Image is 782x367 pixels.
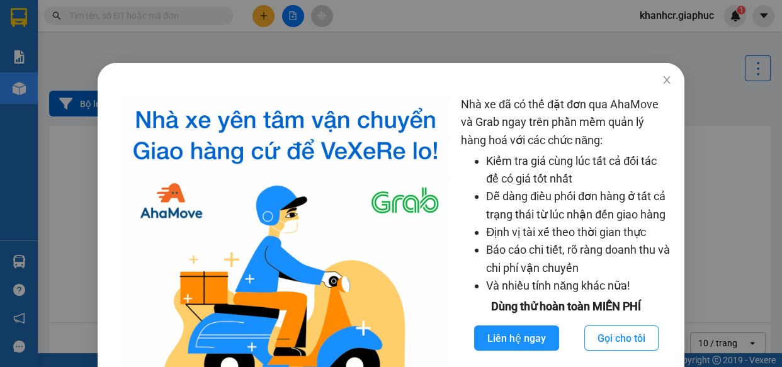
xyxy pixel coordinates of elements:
[486,241,671,277] li: Báo cáo chi tiết, rõ ràng doanh thu và chi phí vận chuyển
[584,325,659,351] button: Gọi cho tôi
[486,223,671,241] li: Định vị tài xế theo thời gian thực
[474,325,559,351] button: Liên hệ ngay
[598,330,645,346] span: Gọi cho tôi
[486,277,671,295] li: Và nhiều tính năng khác nữa!
[486,152,671,188] li: Kiểm tra giá cùng lúc tất cả đối tác để có giá tốt nhất
[487,330,546,346] span: Liên hệ ngay
[461,298,671,315] div: Dùng thử hoàn toàn MIỄN PHÍ
[486,188,671,223] li: Dễ dàng điều phối đơn hàng ở tất cả trạng thái từ lúc nhận đến giao hàng
[662,75,672,85] span: close
[649,63,684,98] button: Close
